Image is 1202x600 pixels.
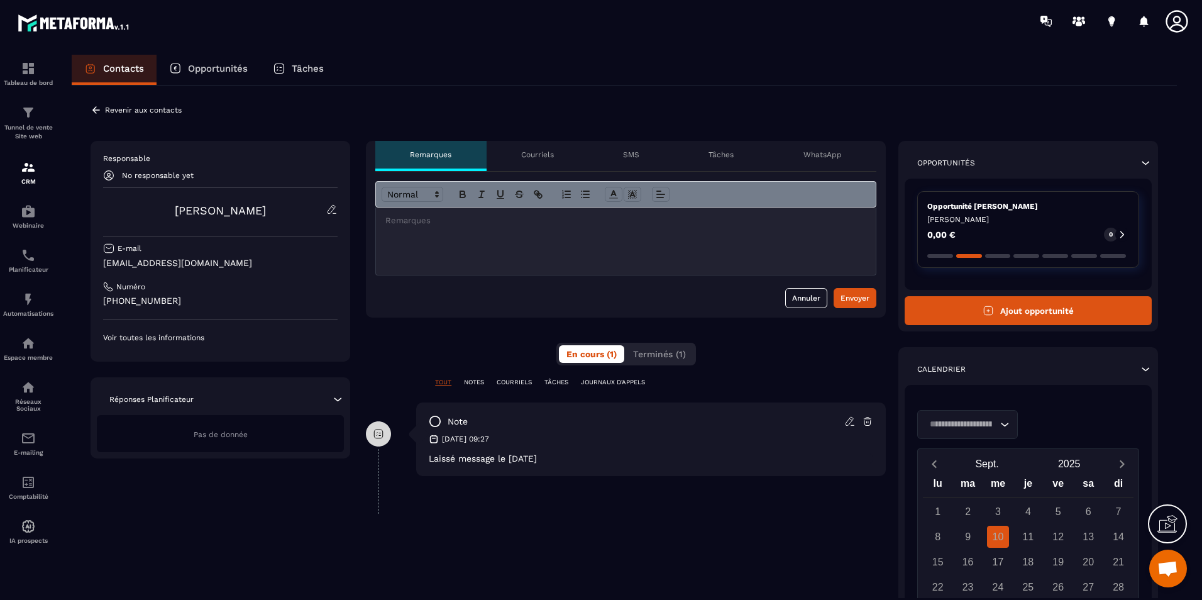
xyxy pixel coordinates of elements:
div: 16 [957,551,979,573]
p: Réponses Planificateur [109,394,194,404]
img: formation [21,160,36,175]
a: formationformationCRM [3,150,53,194]
span: En cours (1) [566,349,617,359]
a: formationformationTunnel de vente Site web [3,96,53,150]
img: accountant [21,475,36,490]
a: formationformationTableau de bord [3,52,53,96]
div: lu [923,475,953,497]
div: 1 [927,501,949,523]
p: Opportunités [188,63,248,74]
p: CRM [3,178,53,185]
p: Contacts [103,63,144,74]
button: Terminés (1) [626,345,693,363]
p: Numéro [116,282,145,292]
a: automationsautomationsAutomatisations [3,282,53,326]
a: [PERSON_NAME] [175,204,266,217]
p: Tunnel de vente Site web [3,123,53,141]
p: [EMAIL_ADDRESS][DOMAIN_NAME] [103,257,338,269]
div: 27 [1078,576,1100,598]
p: IA prospects [3,537,53,544]
a: Opportunités [157,55,260,85]
div: 10 [987,526,1009,548]
button: Envoyer [834,288,876,308]
div: 12 [1047,526,1069,548]
div: je [1013,475,1043,497]
p: Laissé message le [DATE] [429,453,873,464]
div: 21 [1108,551,1130,573]
a: emailemailE-mailing [3,421,53,465]
p: Opportunités [917,158,975,168]
div: me [983,475,1013,497]
button: Ajout opportunité [905,296,1152,325]
div: 8 [927,526,949,548]
a: accountantaccountantComptabilité [3,465,53,509]
p: Tâches [709,150,734,160]
p: Responsable [103,153,338,164]
p: SMS [623,150,639,160]
p: No responsable yet [122,171,194,180]
span: Pas de donnée [194,430,248,439]
div: 28 [1108,576,1130,598]
p: Tableau de bord [3,79,53,86]
p: E-mailing [3,449,53,456]
div: ma [953,475,983,497]
img: automations [21,519,36,534]
a: automationsautomationsWebinaire [3,194,53,238]
p: note [448,416,468,428]
p: JOURNAUX D'APPELS [581,378,645,387]
p: Courriels [521,150,554,160]
a: automationsautomationsEspace membre [3,326,53,370]
button: Annuler [785,288,827,308]
div: 18 [1017,551,1039,573]
p: [DATE] 09:27 [442,434,489,444]
div: 20 [1078,551,1100,573]
img: logo [18,11,131,34]
div: 6 [1078,501,1100,523]
button: En cours (1) [559,345,624,363]
div: 19 [1047,551,1069,573]
img: automations [21,292,36,307]
div: 7 [1108,501,1130,523]
p: 0 [1109,230,1113,239]
p: Calendrier [917,364,966,374]
div: 25 [1017,576,1039,598]
div: 2 [957,501,979,523]
div: 23 [957,576,979,598]
p: Comptabilité [3,493,53,500]
div: di [1103,475,1133,497]
a: schedulerschedulerPlanificateur [3,238,53,282]
img: formation [21,61,36,76]
p: Revenir aux contacts [105,106,182,114]
button: Next month [1110,455,1133,472]
div: 4 [1017,501,1039,523]
div: 11 [1017,526,1039,548]
div: 13 [1078,526,1100,548]
img: social-network [21,380,36,395]
div: 26 [1047,576,1069,598]
a: Tâches [260,55,336,85]
img: scheduler [21,248,36,263]
p: TOUT [435,378,451,387]
p: Remarques [410,150,451,160]
p: Réseaux Sociaux [3,398,53,412]
div: 14 [1108,526,1130,548]
div: 22 [927,576,949,598]
p: [PERSON_NAME] [927,214,1129,225]
div: 17 [987,551,1009,573]
p: [PHONE_NUMBER] [103,295,338,307]
img: automations [21,336,36,351]
div: Search for option [917,410,1018,439]
div: 24 [987,576,1009,598]
p: WhatsApp [803,150,842,160]
p: Voir toutes les informations [103,333,338,343]
img: email [21,431,36,446]
p: TÂCHES [544,378,568,387]
img: automations [21,204,36,219]
span: Terminés (1) [633,349,686,359]
p: Planificateur [3,266,53,273]
div: Ouvrir le chat [1149,550,1187,587]
div: 3 [987,501,1009,523]
p: NOTES [464,378,484,387]
div: Envoyer [841,292,869,304]
p: Opportunité [PERSON_NAME] [927,201,1129,211]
